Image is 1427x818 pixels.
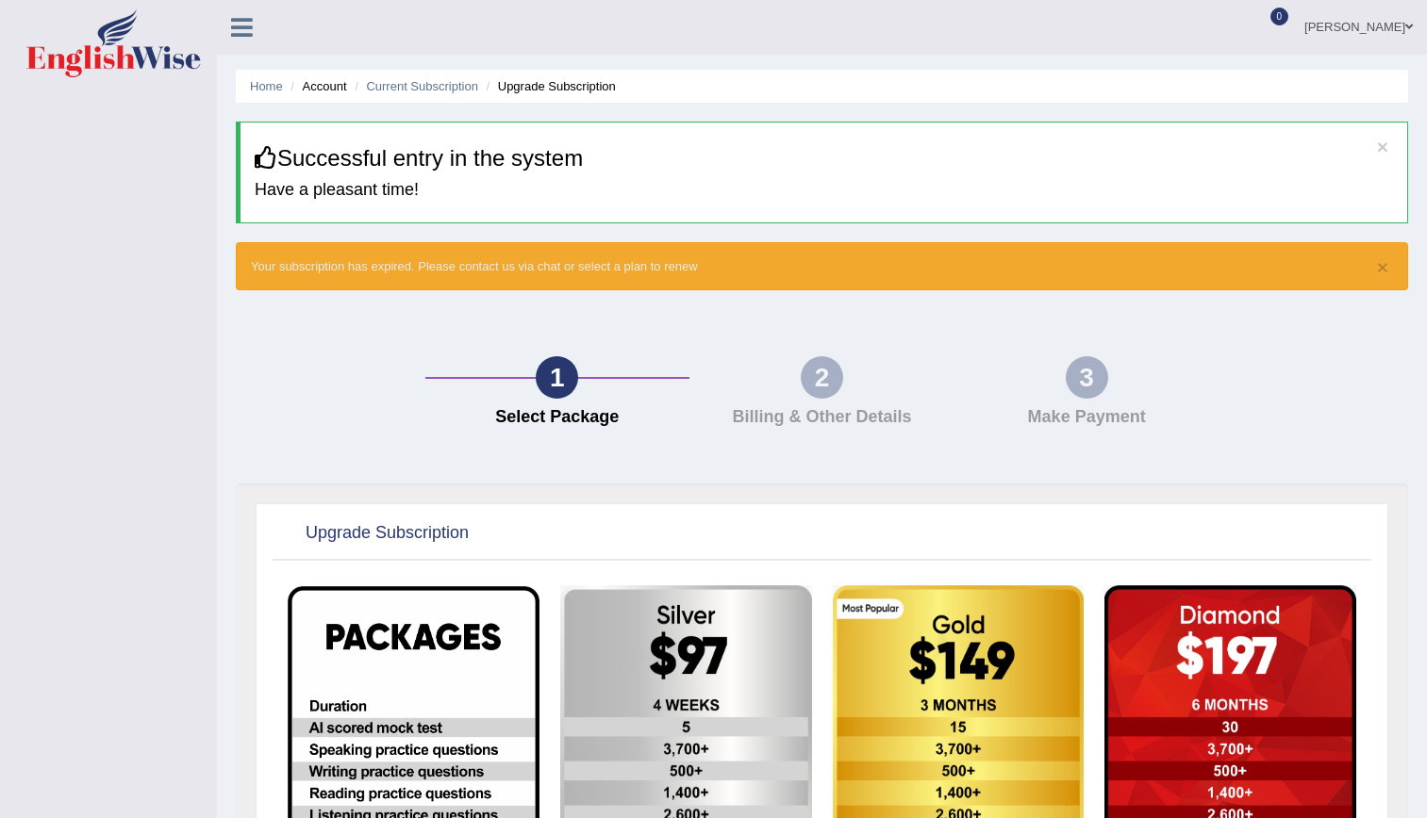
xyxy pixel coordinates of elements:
li: Account [286,77,346,95]
a: Current Subscription [366,79,478,93]
a: Home [250,79,283,93]
h2: Upgrade Subscription [277,519,469,548]
div: Your subscription has expired. Please contact us via chat or select a plan to renew [236,242,1408,290]
h4: Select Package [435,408,681,427]
li: Upgrade Subscription [482,77,616,95]
h3: Successful entry in the system [255,146,1393,171]
div: 1 [536,356,578,399]
div: 2 [801,356,843,399]
h4: Have a pleasant time! [255,181,1393,200]
button: × [1377,137,1388,156]
button: × [1377,257,1388,277]
div: 3 [1066,356,1108,399]
h4: Make Payment [964,408,1210,427]
h4: Billing & Other Details [699,408,945,427]
span: 0 [1270,8,1289,25]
